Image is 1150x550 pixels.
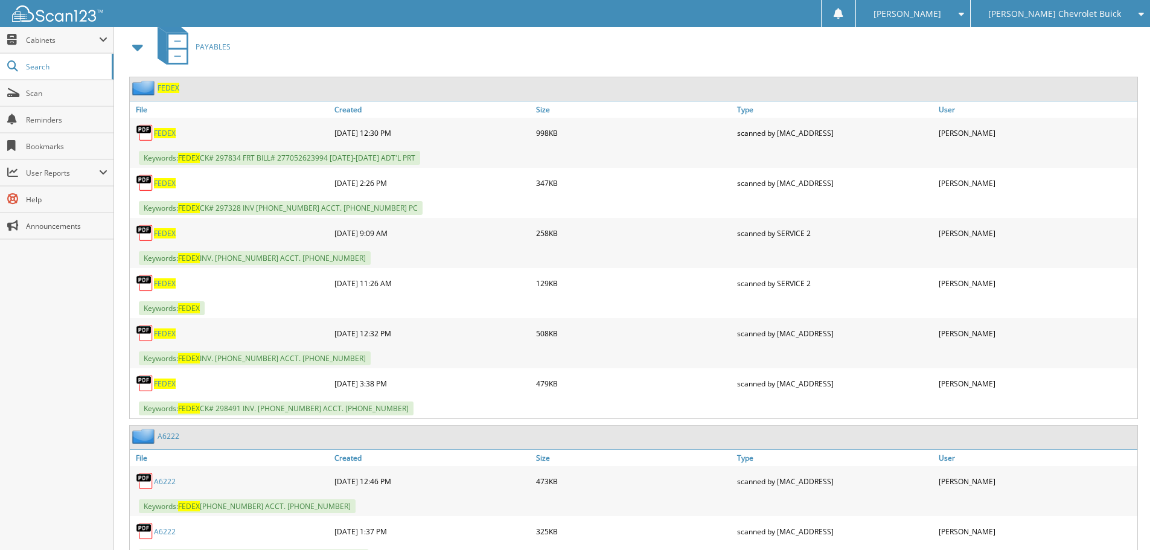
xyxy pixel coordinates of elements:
a: User [936,450,1137,466]
a: FEDEX [158,83,179,93]
span: FEDEX [178,353,200,363]
span: Bookmarks [26,141,107,152]
span: Keywords: CK# 298491 INV. [PHONE_NUMBER] ACCT. [PHONE_NUMBER] [139,401,414,415]
span: Keywords: INV. [PHONE_NUMBER] ACCT. [PHONE_NUMBER] [139,251,371,265]
img: PDF.png [136,472,154,490]
a: Size [533,101,735,118]
a: Created [331,101,533,118]
span: Help [26,194,107,205]
span: Keywords: INV. [PHONE_NUMBER] ACCT. [PHONE_NUMBER] [139,351,371,365]
span: FEDEX [178,253,200,263]
a: A6222 [154,476,176,487]
div: scanned by SERVICE 2 [734,221,936,245]
div: scanned by [MAC_ADDRESS] [734,321,936,345]
a: A6222 [154,526,176,537]
img: scan123-logo-white.svg [12,5,103,22]
img: PDF.png [136,274,154,292]
img: PDF.png [136,224,154,242]
span: [PERSON_NAME] Chevrolet Buick [988,10,1121,18]
a: FEDEX [154,178,176,188]
a: File [130,450,331,466]
div: [PERSON_NAME] [936,371,1137,395]
div: [DATE] 9:09 AM [331,221,533,245]
a: User [936,101,1137,118]
div: [DATE] 11:26 AM [331,271,533,295]
div: 508KB [533,321,735,345]
div: scanned by [MAC_ADDRESS] [734,371,936,395]
span: FEDEX [178,153,200,163]
span: Scan [26,88,107,98]
a: Size [533,450,735,466]
span: PAYABLES [196,42,231,52]
div: [PERSON_NAME] [936,519,1137,543]
span: Keywords: CK# 297834 FRT BILL# 277052623994 [DATE]-[DATE] ADT'L PRT [139,151,420,165]
div: [PERSON_NAME] [936,271,1137,295]
div: [DATE] 2:26 PM [331,171,533,195]
span: Reminders [26,115,107,125]
a: Created [331,450,533,466]
span: Keywords: [PHONE_NUMBER] ACCT. [PHONE_NUMBER] [139,499,356,513]
span: Keywords: [139,301,205,315]
img: PDF.png [136,374,154,392]
img: PDF.png [136,324,154,342]
div: 325KB [533,519,735,543]
span: Cabinets [26,35,99,45]
a: FEDEX [154,328,176,339]
div: [DATE] 1:37 PM [331,519,533,543]
div: scanned by [MAC_ADDRESS] [734,171,936,195]
a: PAYABLES [150,23,231,71]
div: [DATE] 12:46 PM [331,469,533,493]
img: PDF.png [136,522,154,540]
img: folder2.png [132,80,158,95]
span: Keywords: CK# 297328 INV [PHONE_NUMBER] ACCT. [PHONE_NUMBER] PC [139,201,423,215]
img: PDF.png [136,174,154,192]
div: 258KB [533,221,735,245]
div: [PERSON_NAME] [936,171,1137,195]
span: FEDEX [178,203,200,213]
div: scanned by [MAC_ADDRESS] [734,519,936,543]
a: A6222 [158,431,179,441]
div: [DATE] 3:38 PM [331,371,533,395]
div: 347KB [533,171,735,195]
a: Type [734,101,936,118]
div: [PERSON_NAME] [936,121,1137,145]
span: FEDEX [178,403,200,414]
div: [DATE] 12:32 PM [331,321,533,345]
div: 479KB [533,371,735,395]
div: [DATE] 12:30 PM [331,121,533,145]
div: 129KB [533,271,735,295]
a: FEDEX [154,228,176,238]
div: [PERSON_NAME] [936,321,1137,345]
div: scanned by SERVICE 2 [734,271,936,295]
div: 998KB [533,121,735,145]
img: folder2.png [132,429,158,444]
img: PDF.png [136,124,154,142]
div: [PERSON_NAME] [936,221,1137,245]
div: 473KB [533,469,735,493]
a: FEDEX [154,278,176,289]
a: File [130,101,331,118]
span: FEDEX [178,501,200,511]
span: Search [26,62,106,72]
a: Type [734,450,936,466]
iframe: Chat Widget [1090,492,1150,550]
div: scanned by [MAC_ADDRESS] [734,469,936,493]
span: [PERSON_NAME] [874,10,941,18]
div: scanned by [MAC_ADDRESS] [734,121,936,145]
a: FEDEX [154,128,176,138]
div: [PERSON_NAME] [936,469,1137,493]
a: FEDEX [154,379,176,389]
span: Announcements [26,221,107,231]
span: FEDEX [178,303,200,313]
span: User Reports [26,168,99,178]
